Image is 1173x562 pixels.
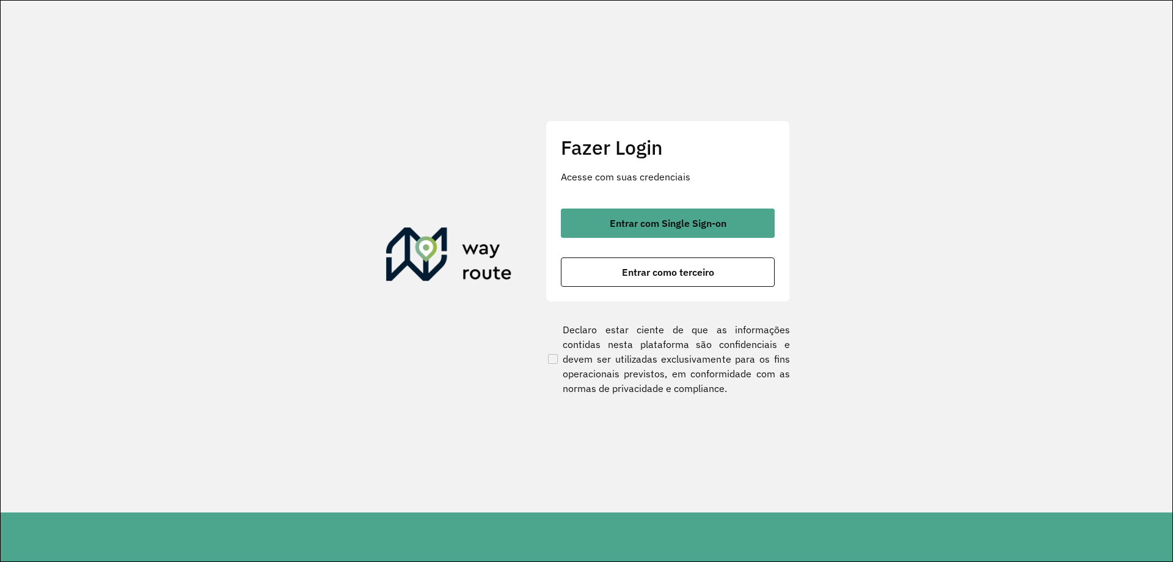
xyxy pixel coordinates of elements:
button: button [561,257,775,287]
span: Entrar como terceiro [622,267,714,277]
span: Entrar com Single Sign-on [610,218,726,228]
p: Acesse com suas credenciais [561,169,775,184]
button: button [561,209,775,238]
h2: Fazer Login [561,136,775,159]
img: Roteirizador AmbevTech [386,227,512,286]
label: Declaro estar ciente de que as informações contidas nesta plataforma são confidenciais e devem se... [546,322,790,396]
